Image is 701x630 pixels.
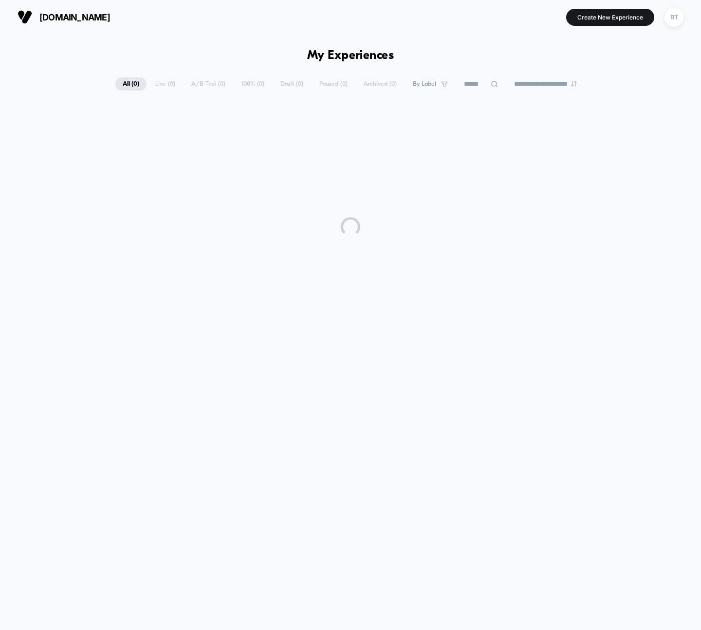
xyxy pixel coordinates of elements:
[115,77,147,91] span: All ( 0 )
[18,10,32,24] img: Visually logo
[307,49,394,63] h1: My Experiences
[566,9,654,26] button: Create New Experience
[15,9,113,25] button: [DOMAIN_NAME]
[662,7,686,27] button: RT
[413,80,436,88] span: By Label
[664,8,683,27] div: RT
[571,81,577,87] img: end
[39,12,110,22] span: [DOMAIN_NAME]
